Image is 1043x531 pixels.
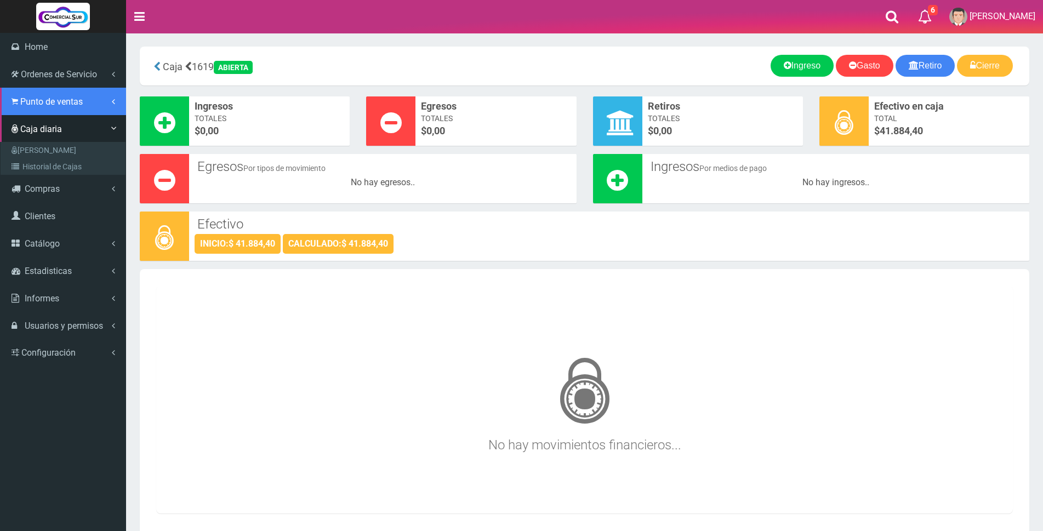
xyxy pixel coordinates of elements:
span: $ [648,124,797,138]
font: 0,00 [200,125,219,136]
div: INICIO: [195,234,281,254]
span: Retiros [648,99,797,113]
span: $ [874,124,1024,138]
span: Egresos [421,99,571,113]
font: 0,00 [653,125,672,136]
span: Caja [163,61,183,72]
span: Totales [195,113,344,124]
span: Usuarios y permisos [25,321,103,331]
h3: Egresos [197,159,568,174]
span: Totales [421,113,571,124]
span: Total [874,113,1024,124]
div: No hay egresos.. [195,176,571,189]
a: [PERSON_NAME] [3,142,126,158]
a: Ingreso [771,55,834,77]
span: Informes [25,293,59,304]
small: Por tipos de movimiento [243,164,326,173]
div: No hay ingresos.. [648,176,1024,189]
span: Compras [25,184,60,194]
div: ABIERTA [214,61,253,74]
font: 0,00 [426,125,445,136]
span: Ingresos [195,99,344,113]
span: $ [195,124,344,138]
span: Caja diaria [20,124,62,134]
a: Gasto [836,55,893,77]
small: Por medios de pago [699,164,767,173]
span: Clientes [25,211,55,221]
div: 1619 [148,55,439,77]
img: Logo grande [36,3,90,30]
span: Estadisticas [25,266,72,276]
span: Punto de ventas [20,96,83,107]
strong: $ 41.884,40 [229,238,275,249]
span: $ [421,124,571,138]
span: Efectivo en caja [874,99,1024,113]
h3: Ingresos [651,159,1022,174]
h3: Efectivo [197,217,1021,231]
span: Totales [648,113,797,124]
span: 6 [928,5,938,15]
h3: No hay movimientos financieros... [162,343,1007,452]
span: Ordenes de Servicio [21,69,97,79]
span: [PERSON_NAME] [970,11,1035,21]
a: Retiro [896,55,955,77]
span: Home [25,42,48,52]
div: CALCULADO: [283,234,394,254]
span: Catálogo [25,238,60,249]
img: User Image [949,8,967,26]
span: 41.884,40 [880,125,923,136]
a: Cierre [957,55,1013,77]
strong: $ 41.884,40 [341,238,388,249]
a: Historial de Cajas [3,158,126,175]
span: Configuración [21,347,76,358]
